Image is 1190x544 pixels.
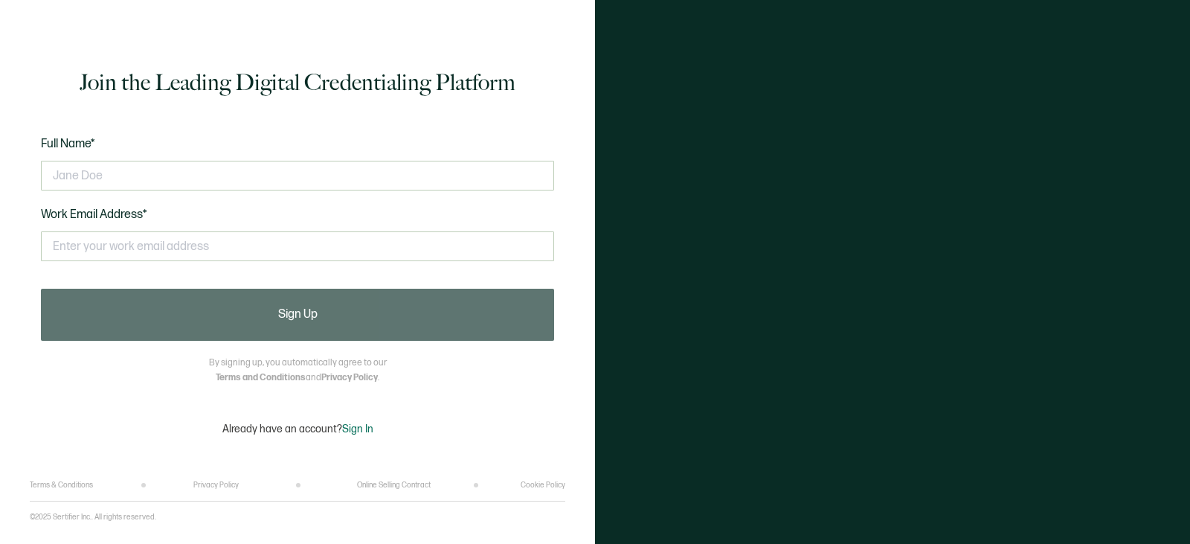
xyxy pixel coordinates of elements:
span: Full Name* [41,137,95,151]
input: Jane Doe [41,161,554,191]
a: Terms & Conditions [30,481,93,490]
a: Cookie Policy [521,481,565,490]
p: ©2025 Sertifier Inc.. All rights reserved. [30,513,156,522]
input: Enter your work email address [41,231,554,261]
span: Work Email Address* [41,208,147,222]
a: Privacy Policy [321,372,378,383]
span: Sign Up [278,309,318,321]
a: Online Selling Contract [357,481,431,490]
span: Sign In [342,423,373,435]
h1: Join the Leading Digital Credentialing Platform [80,68,515,97]
a: Terms and Conditions [216,372,306,383]
p: Already have an account? [222,423,373,435]
button: Sign Up [41,289,554,341]
a: Privacy Policy [193,481,239,490]
p: By signing up, you automatically agree to our and . [209,356,387,385]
